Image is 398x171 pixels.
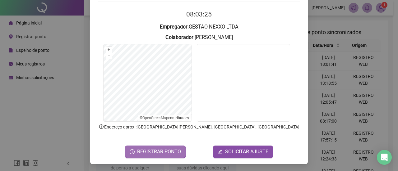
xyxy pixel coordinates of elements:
p: Endereço aprox. : [GEOGRAPHIC_DATA][PERSON_NAME], [GEOGRAPHIC_DATA], [GEOGRAPHIC_DATA] [98,124,300,130]
span: SOLICITAR AJUSTE [225,148,268,155]
time: 08:03:25 [186,11,212,18]
div: Open Intercom Messenger [377,150,392,165]
strong: Empregador [160,24,187,30]
span: edit [218,149,223,154]
span: info-circle [99,124,104,129]
li: © contributors. [140,116,190,120]
button: REGISTRAR PONTO [125,146,186,158]
a: OpenStreetMap [142,116,168,120]
h3: : [PERSON_NAME] [98,34,300,42]
button: + [106,47,112,53]
h3: : GESTAO NEXXO LTDA [98,23,300,31]
button: editSOLICITAR AJUSTE [213,146,273,158]
strong: Colaborador [165,34,193,40]
span: clock-circle [130,149,135,154]
button: – [106,53,112,59]
span: REGISTRAR PONTO [137,148,181,155]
